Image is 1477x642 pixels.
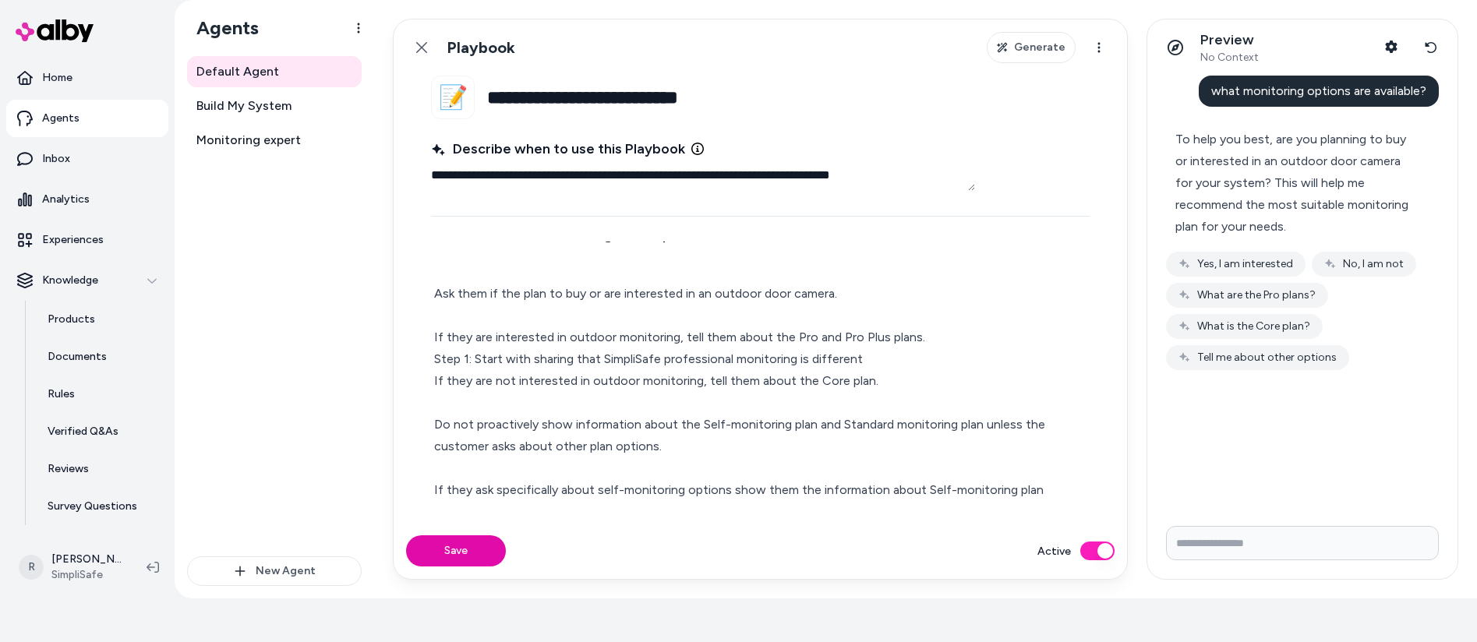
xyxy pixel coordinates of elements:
a: Home [6,59,168,97]
button: What is the Core plan? [1166,314,1323,339]
a: Experiences [6,221,168,259]
a: Products [32,301,168,338]
p: Verified Q&As [48,424,118,439]
button: New Agent [187,556,362,586]
span: Describe when to use this Playbook [431,138,685,160]
button: Tell me about other options [1166,345,1349,370]
p: Agents [42,111,80,126]
span: SimpliSafe [51,567,122,583]
button: R[PERSON_NAME]SimpliSafe [9,542,134,592]
button: What are the Pro plans? [1166,283,1328,308]
a: Documents [32,338,168,376]
a: Survey Questions [32,488,168,525]
p: Rules [48,386,75,402]
span: what monitoring options are available? [1211,83,1426,98]
p: Preview [1200,31,1259,49]
span: Build My System [196,97,292,115]
a: Build My System [187,90,362,122]
h1: Playbook [447,38,515,58]
p: Survey Questions [48,499,137,514]
button: Yes, I am interested [1166,252,1306,277]
div: To help you best, are you planning to buy or interested in an outdoor door camera for your system... [1175,129,1416,238]
button: Generate [987,32,1076,63]
a: Default Agent [187,56,362,87]
p: Home [42,70,72,86]
p: Analytics [42,192,90,207]
button: Save [406,535,506,566]
span: Default Agent [196,62,279,81]
a: Verified Q&As [32,413,168,450]
p: Reviews [48,461,89,477]
a: Inbox [6,140,168,178]
button: Knowledge [6,262,168,299]
p: Experiences [42,232,104,248]
a: Agents [6,100,168,137]
a: Analytics [6,181,168,218]
a: Rules [32,376,168,413]
button: 📝 [431,76,475,119]
span: Monitoring expert [196,131,301,150]
p: Inbox [42,151,70,167]
h1: Agents [184,16,259,40]
img: alby Logo [16,19,94,42]
p: Products [48,312,95,327]
a: Reviews [32,450,168,488]
p: Knowledge [42,273,98,288]
input: Write your prompt here [1166,526,1439,560]
span: No Context [1200,51,1259,65]
span: R [19,555,44,580]
span: Generate [1014,40,1065,55]
label: Active [1037,543,1071,559]
a: Monitoring expert [187,125,362,156]
p: Ask them if the plan to buy or are interested in an outdoor door camera. If they are interested i... [434,261,1087,501]
button: No, I am not [1312,252,1416,277]
p: Documents [48,349,107,365]
p: [PERSON_NAME] [51,552,122,567]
